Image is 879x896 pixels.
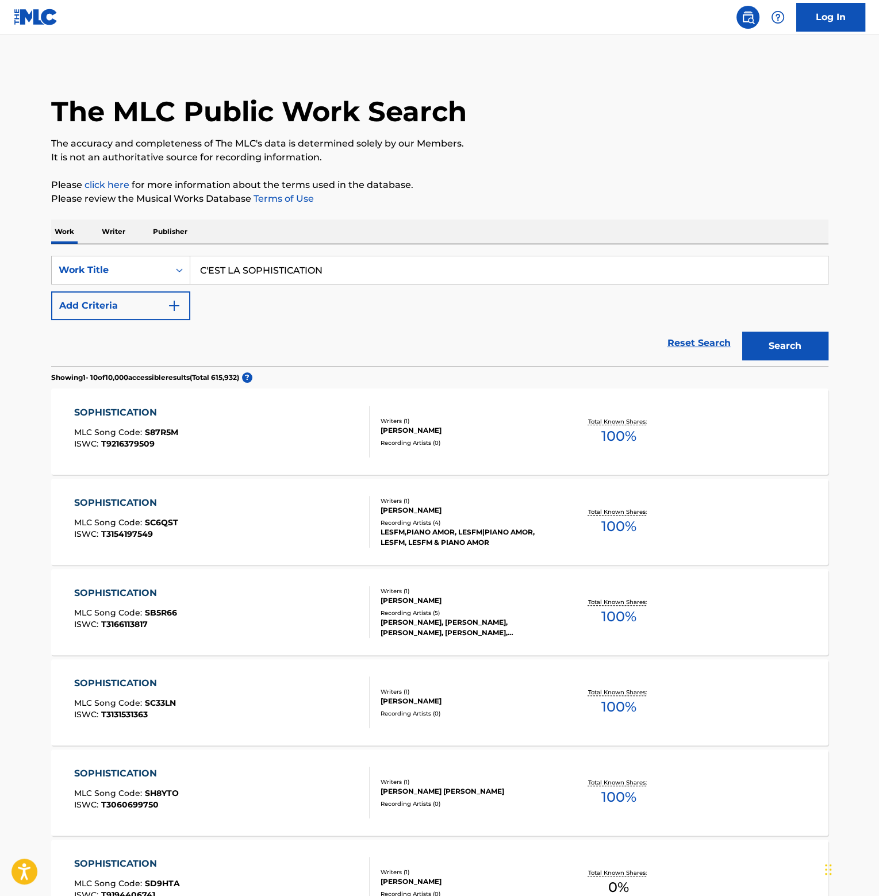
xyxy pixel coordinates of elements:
[588,598,650,606] p: Total Known Shares:
[74,439,101,449] span: ISWC :
[588,688,650,697] p: Total Known Shares:
[242,372,252,383] span: ?
[74,788,145,798] span: MLC Song Code :
[74,586,177,600] div: SOPHISTICATION
[588,868,650,877] p: Total Known Shares:
[74,676,176,690] div: SOPHISTICATION
[74,857,180,871] div: SOPHISTICATION
[381,527,554,548] div: LESFM,PIANO AMOR, LESFM|PIANO AMOR, LESFM, LESFM & PIANO AMOR
[381,595,554,606] div: [PERSON_NAME]
[14,9,58,25] img: MLC Logo
[51,178,828,192] p: Please for more information about the terms used in the database.
[145,878,180,889] span: SD9HTA
[74,767,179,780] div: SOPHISTICATION
[381,709,554,718] div: Recording Artists ( 0 )
[51,137,828,151] p: The accuracy and completeness of The MLC's data is determined solely by our Members.
[145,698,176,708] span: SC33LN
[381,609,554,617] div: Recording Artists ( 5 )
[381,497,554,505] div: Writers ( 1 )
[51,291,190,320] button: Add Criteria
[51,151,828,164] p: It is not an authoritative source for recording information.
[825,852,832,887] div: Drag
[381,439,554,447] div: Recording Artists ( 0 )
[145,427,178,437] span: S87R5M
[74,406,178,420] div: SOPHISTICATION
[601,787,636,807] span: 100 %
[145,788,179,798] span: SH8YTO
[381,868,554,876] div: Writers ( 1 )
[736,6,759,29] a: Public Search
[51,659,828,745] a: SOPHISTICATIONMLC Song Code:SC33LNISWC:T3131531363Writers (1)[PERSON_NAME]Recording Artists (0)To...
[51,256,828,366] form: Search Form
[51,569,828,655] a: SOPHISTICATIONMLC Song Code:SB5R66ISWC:T3166113817Writers (1)[PERSON_NAME]Recording Artists (5)[P...
[601,516,636,537] span: 100 %
[741,10,755,24] img: search
[74,529,101,539] span: ISWC :
[51,94,467,129] h1: The MLC Public Work Search
[381,617,554,638] div: [PERSON_NAME], [PERSON_NAME], [PERSON_NAME], [PERSON_NAME], [PERSON_NAME]
[51,479,828,565] a: SOPHISTICATIONMLC Song Code:SC6QSTISWC:T3154197549Writers (1)[PERSON_NAME]Recording Artists (4)LE...
[601,606,636,627] span: 100 %
[771,10,785,24] img: help
[74,709,101,720] span: ISWC :
[662,330,736,356] a: Reset Search
[381,505,554,516] div: [PERSON_NAME]
[74,496,178,510] div: SOPHISTICATION
[381,417,554,425] div: Writers ( 1 )
[381,587,554,595] div: Writers ( 1 )
[588,778,650,787] p: Total Known Shares:
[251,193,314,204] a: Terms of Use
[74,427,145,437] span: MLC Song Code :
[149,220,191,244] p: Publisher
[51,192,828,206] p: Please review the Musical Works Database
[74,878,145,889] span: MLC Song Code :
[381,687,554,696] div: Writers ( 1 )
[381,778,554,786] div: Writers ( 1 )
[101,799,159,810] span: T3060699750
[51,389,828,475] a: SOPHISTICATIONMLC Song Code:S87R5MISWC:T9216379509Writers (1)[PERSON_NAME]Recording Artists (0)To...
[822,841,879,896] iframe: Chat Widget
[167,299,181,313] img: 9d2ae6d4665cec9f34b9.svg
[51,749,828,836] a: SOPHISTICATIONMLC Song Code:SH8YTOISWC:T3060699750Writers (1)[PERSON_NAME] [PERSON_NAME]Recording...
[381,786,554,797] div: [PERSON_NAME] [PERSON_NAME]
[74,619,101,629] span: ISWC :
[74,799,101,810] span: ISWC :
[145,607,177,618] span: SB5R66
[101,619,148,629] span: T3166113817
[588,417,650,426] p: Total Known Shares:
[601,426,636,447] span: 100 %
[766,6,789,29] div: Help
[101,709,148,720] span: T3131531363
[51,372,239,383] p: Showing 1 - 10 of 10,000 accessible results (Total 615,932 )
[85,179,129,190] a: click here
[51,220,78,244] p: Work
[381,696,554,706] div: [PERSON_NAME]
[381,425,554,436] div: [PERSON_NAME]
[101,529,153,539] span: T3154197549
[74,607,145,618] span: MLC Song Code :
[742,332,828,360] button: Search
[98,220,129,244] p: Writer
[601,697,636,717] span: 100 %
[101,439,155,449] span: T9216379509
[796,3,865,32] a: Log In
[381,876,554,887] div: [PERSON_NAME]
[74,517,145,528] span: MLC Song Code :
[74,698,145,708] span: MLC Song Code :
[59,263,162,277] div: Work Title
[381,518,554,527] div: Recording Artists ( 4 )
[588,507,650,516] p: Total Known Shares:
[145,517,178,528] span: SC6QST
[381,799,554,808] div: Recording Artists ( 0 )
